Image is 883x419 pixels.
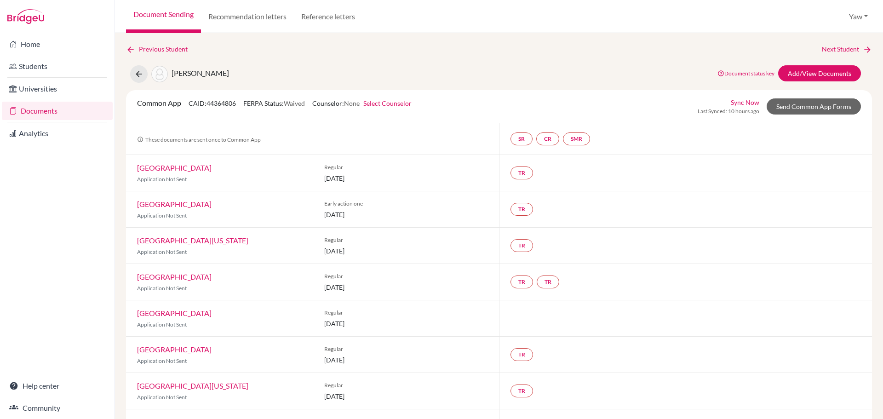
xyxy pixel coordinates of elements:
[172,69,229,77] span: [PERSON_NAME]
[324,355,488,365] span: [DATE]
[845,8,872,25] button: Yaw
[324,381,488,390] span: Regular
[717,70,774,77] a: Document status key
[137,248,187,255] span: Application Not Sent
[137,163,212,172] a: [GEOGRAPHIC_DATA]
[510,239,533,252] a: TR
[324,272,488,281] span: Regular
[284,99,305,107] span: Waived
[510,132,533,145] a: SR
[2,57,113,75] a: Students
[324,236,488,244] span: Regular
[510,276,533,288] a: TR
[2,80,113,98] a: Universities
[324,391,488,401] span: [DATE]
[137,272,212,281] a: [GEOGRAPHIC_DATA]
[778,65,861,81] a: Add/View Documents
[324,246,488,256] span: [DATE]
[137,212,187,219] span: Application Not Sent
[137,176,187,183] span: Application Not Sent
[324,309,488,317] span: Regular
[363,99,412,107] a: Select Counselor
[137,394,187,401] span: Application Not Sent
[137,136,261,143] span: These documents are sent once to Common App
[189,99,236,107] span: CAID: 44364806
[344,99,360,107] span: None
[243,99,305,107] span: FERPA Status:
[7,9,44,24] img: Bridge-U
[137,381,248,390] a: [GEOGRAPHIC_DATA][US_STATE]
[137,236,248,245] a: [GEOGRAPHIC_DATA][US_STATE]
[2,124,113,143] a: Analytics
[324,173,488,183] span: [DATE]
[767,98,861,115] a: Send Common App Forms
[2,377,113,395] a: Help center
[137,345,212,354] a: [GEOGRAPHIC_DATA]
[324,345,488,353] span: Regular
[137,285,187,292] span: Application Not Sent
[137,321,187,328] span: Application Not Sent
[698,107,759,115] span: Last Synced: 10 hours ago
[510,203,533,216] a: TR
[510,166,533,179] a: TR
[2,399,113,417] a: Community
[536,132,559,145] a: CR
[822,44,872,54] a: Next Student
[324,319,488,328] span: [DATE]
[563,132,590,145] a: SMR
[126,44,195,54] a: Previous Student
[137,98,181,107] span: Common App
[137,357,187,364] span: Application Not Sent
[537,276,559,288] a: TR
[324,200,488,208] span: Early action one
[324,163,488,172] span: Regular
[324,282,488,292] span: [DATE]
[312,99,412,107] span: Counselor:
[510,348,533,361] a: TR
[2,35,113,53] a: Home
[324,210,488,219] span: [DATE]
[731,98,759,107] a: Sync Now
[137,309,212,317] a: [GEOGRAPHIC_DATA]
[510,385,533,397] a: TR
[2,102,113,120] a: Documents
[137,200,212,208] a: [GEOGRAPHIC_DATA]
